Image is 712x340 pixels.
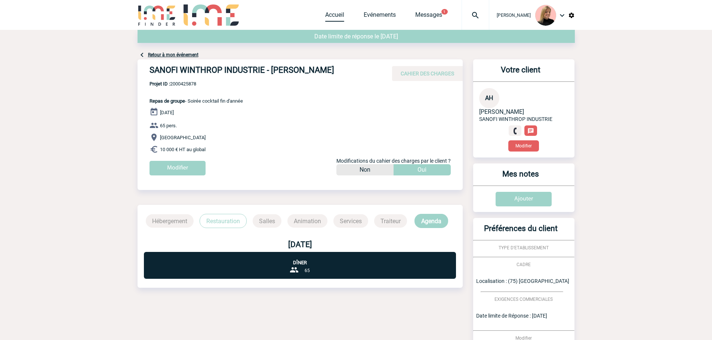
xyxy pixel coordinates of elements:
img: chat-24-px-w.png [527,128,534,134]
span: SANOFI WINTHROP INDUSTRIE [479,116,552,122]
span: CADRE [517,262,531,267]
p: Services [333,214,368,228]
span: Repas de groupe [150,98,185,104]
img: group-24-px-b.png [290,265,299,274]
img: fixe.png [512,128,518,134]
p: Hébergement [146,214,194,228]
a: Accueil [325,11,344,22]
span: [PERSON_NAME] [497,13,531,18]
img: 131233-0.png [535,5,556,26]
span: Date limite de réponse le [DATE] [314,33,398,40]
span: CAHIER DES CHARGES [401,71,454,77]
p: Agenda [414,214,448,228]
button: Modifier [508,140,539,152]
span: Localisation : (75) [GEOGRAPHIC_DATA] [476,278,569,284]
p: Non [360,164,370,175]
span: TYPE D'ETABLISSEMENT [499,245,549,250]
span: [GEOGRAPHIC_DATA] [160,135,206,140]
input: Ajouter [496,192,552,206]
b: [DATE] [288,240,312,249]
a: Retour à mon événement [148,52,198,57]
span: [DATE] [160,110,174,115]
span: - Soirée cocktail fin d'année [150,98,243,104]
h3: Votre client [476,65,565,81]
b: Projet ID : [150,81,170,87]
span: Date limite de Réponse : [DATE] [476,313,547,319]
a: Messages [415,11,442,22]
span: 65 [305,268,310,273]
p: Animation [287,214,327,228]
a: Evénements [364,11,396,22]
button: 1 [441,9,448,15]
span: 2000425878 [150,81,243,87]
p: Oui [417,164,426,175]
span: EXIGENCES COMMERCIALES [494,297,553,302]
h4: SANOFI WINTHROP INDUSTRIE - [PERSON_NAME] [150,65,374,78]
p: Restauration [200,214,247,228]
h3: Mes notes [476,169,565,185]
span: 10 000 € HT au global [160,147,206,152]
span: AH [485,94,493,102]
p: Traiteur [374,214,407,228]
span: 65 pers. [160,123,177,128]
h3: Préférences du client [476,224,565,240]
img: IME-Finder [138,4,176,26]
span: Modifications du cahier des charges par le client ? [336,158,451,164]
p: Dîner [144,252,456,265]
input: Modifier [150,161,206,175]
span: [PERSON_NAME] [479,108,524,115]
p: Salles [253,214,281,228]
